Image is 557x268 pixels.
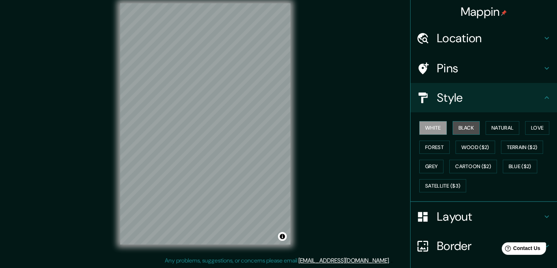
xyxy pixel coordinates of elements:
[486,121,519,135] button: Natural
[165,256,390,265] p: Any problems, suggestions, or concerns please email .
[298,257,389,264] a: [EMAIL_ADDRESS][DOMAIN_NAME]
[419,121,447,135] button: White
[411,231,557,261] div: Border
[449,160,497,173] button: Cartoon ($2)
[120,3,290,245] canvas: Map
[437,61,542,76] h4: Pins
[492,239,549,260] iframe: Help widget launcher
[501,141,543,154] button: Terrain ($2)
[411,202,557,231] div: Layout
[419,141,450,154] button: Forest
[456,141,495,154] button: Wood ($2)
[453,121,480,135] button: Black
[411,23,557,53] div: Location
[437,209,542,224] h4: Layout
[419,179,466,193] button: Satellite ($3)
[391,256,393,265] div: .
[411,54,557,83] div: Pins
[411,83,557,112] div: Style
[437,31,542,46] h4: Location
[525,121,549,135] button: Love
[437,90,542,105] h4: Style
[419,160,443,173] button: Grey
[278,232,287,241] button: Toggle attribution
[461,4,507,19] h4: Mappin
[437,239,542,253] h4: Border
[390,256,391,265] div: .
[503,160,537,173] button: Blue ($2)
[501,10,507,16] img: pin-icon.png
